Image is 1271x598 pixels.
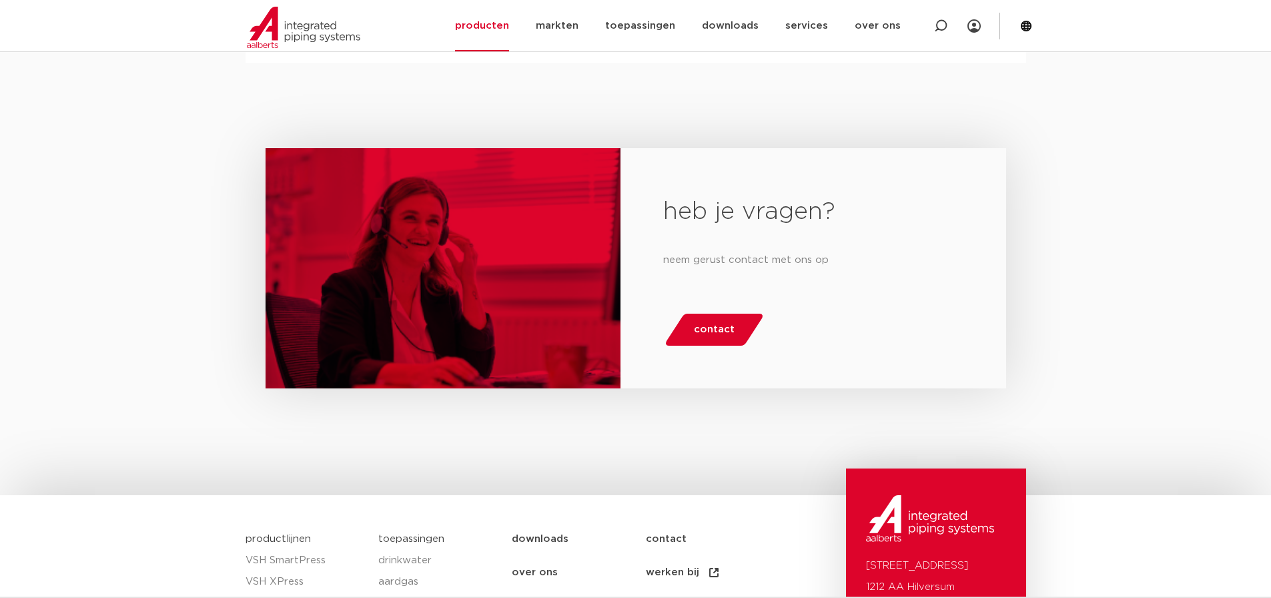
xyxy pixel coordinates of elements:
[378,550,498,571] a: drinkwater
[512,556,646,589] a: over ons
[512,523,646,556] a: downloads
[378,534,444,544] a: toepassingen
[378,571,498,593] a: aardgas
[663,196,963,228] h2: heb je vragen?
[246,550,366,571] a: VSH SmartPress
[664,314,765,346] a: contact
[646,556,780,589] a: werken bij
[646,523,780,556] a: contact
[246,571,366,593] a: VSH XPress
[694,319,735,340] span: contact
[663,250,963,271] p: neem gerust contact met ons op
[246,534,311,544] a: productlijnen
